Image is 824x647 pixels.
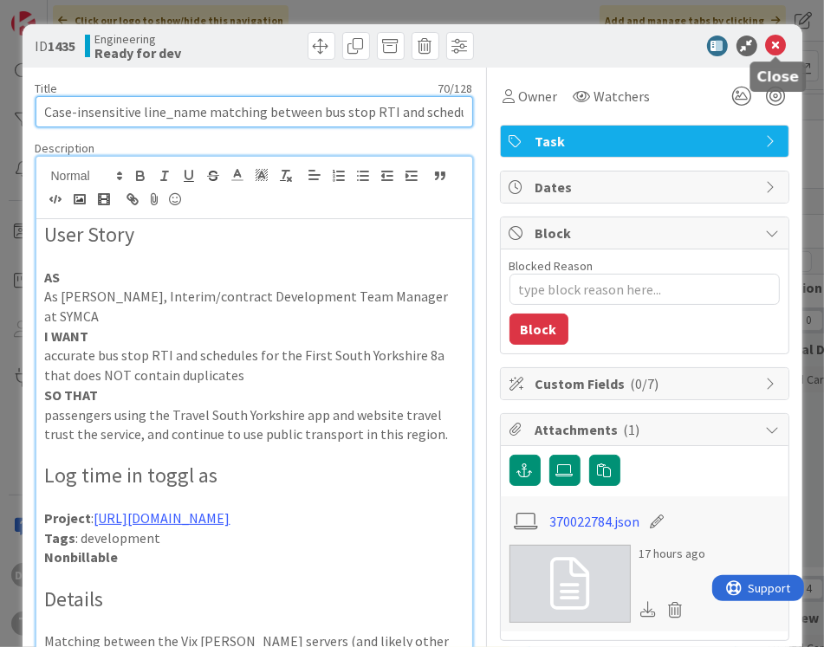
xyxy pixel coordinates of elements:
span: Attachments [535,419,757,440]
button: Block [509,314,568,345]
p: : development [45,528,464,548]
span: Description [36,140,95,156]
h2: Log time in toggl as [45,463,464,488]
strong: AS [45,269,61,286]
span: ( 1 ) [624,421,640,438]
div: 70 / 128 [63,81,473,96]
a: [URL][DOMAIN_NAME] [94,509,230,527]
p: accurate bus stop RTI and schedules for the First South Yorkshire 8a that does NOT contain duplic... [45,346,464,385]
strong: Project [45,509,92,527]
span: ID [36,36,76,56]
b: Ready for dev [95,46,182,60]
div: Download [639,598,659,621]
span: Watchers [594,86,651,107]
span: ( 0/7 ) [631,375,659,392]
p: : [45,508,464,528]
h2: User Story [45,223,464,248]
p: As [PERSON_NAME], Interim/contract Development Team Manager at SYMCA [45,287,464,326]
h5: Close [757,68,800,85]
strong: Tags [45,529,76,547]
span: Task [535,131,757,152]
span: Owner [519,86,558,107]
input: type card name here... [36,96,473,127]
span: Custom Fields [535,373,757,394]
strong: Nonbillable [45,548,119,566]
span: Engineering [95,32,182,46]
p: passengers using the Travel South Yorkshire app and website travel trust the service, and continu... [45,405,464,444]
div: 17 hours ago [639,545,706,563]
b: 1435 [49,37,76,55]
span: Dates [535,177,757,197]
strong: SO THAT [45,386,99,404]
span: Block [535,223,757,243]
h2: Details [45,587,464,612]
strong: I WANT [45,327,89,345]
a: 370022784.json [549,511,639,532]
label: Title [36,81,58,96]
label: Blocked Reason [509,258,594,274]
span: Support [36,3,79,23]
